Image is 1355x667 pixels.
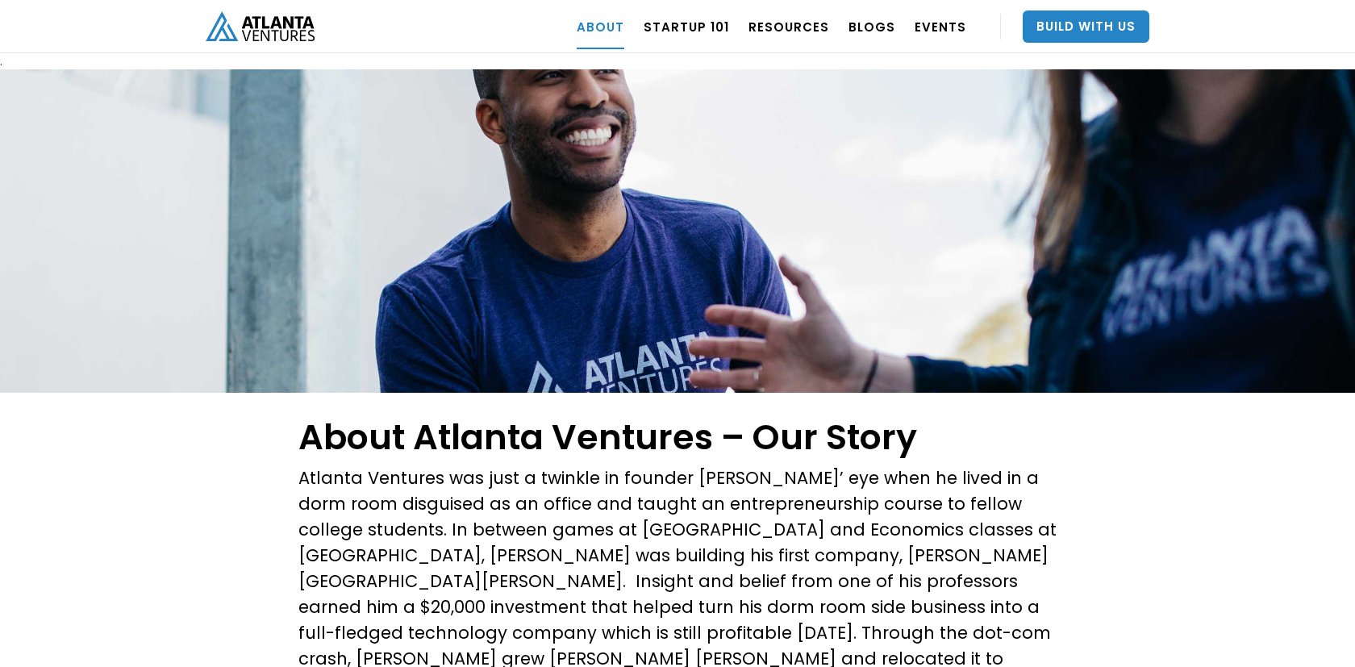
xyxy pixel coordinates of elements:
[577,4,624,49] a: ABOUT
[1023,10,1149,43] a: Build With Us
[748,4,829,49] a: RESOURCES
[848,4,895,49] a: BLOGS
[915,4,966,49] a: EVENTS
[644,4,729,49] a: Startup 101
[298,417,1057,457] h1: About Atlanta Ventures – Our Story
